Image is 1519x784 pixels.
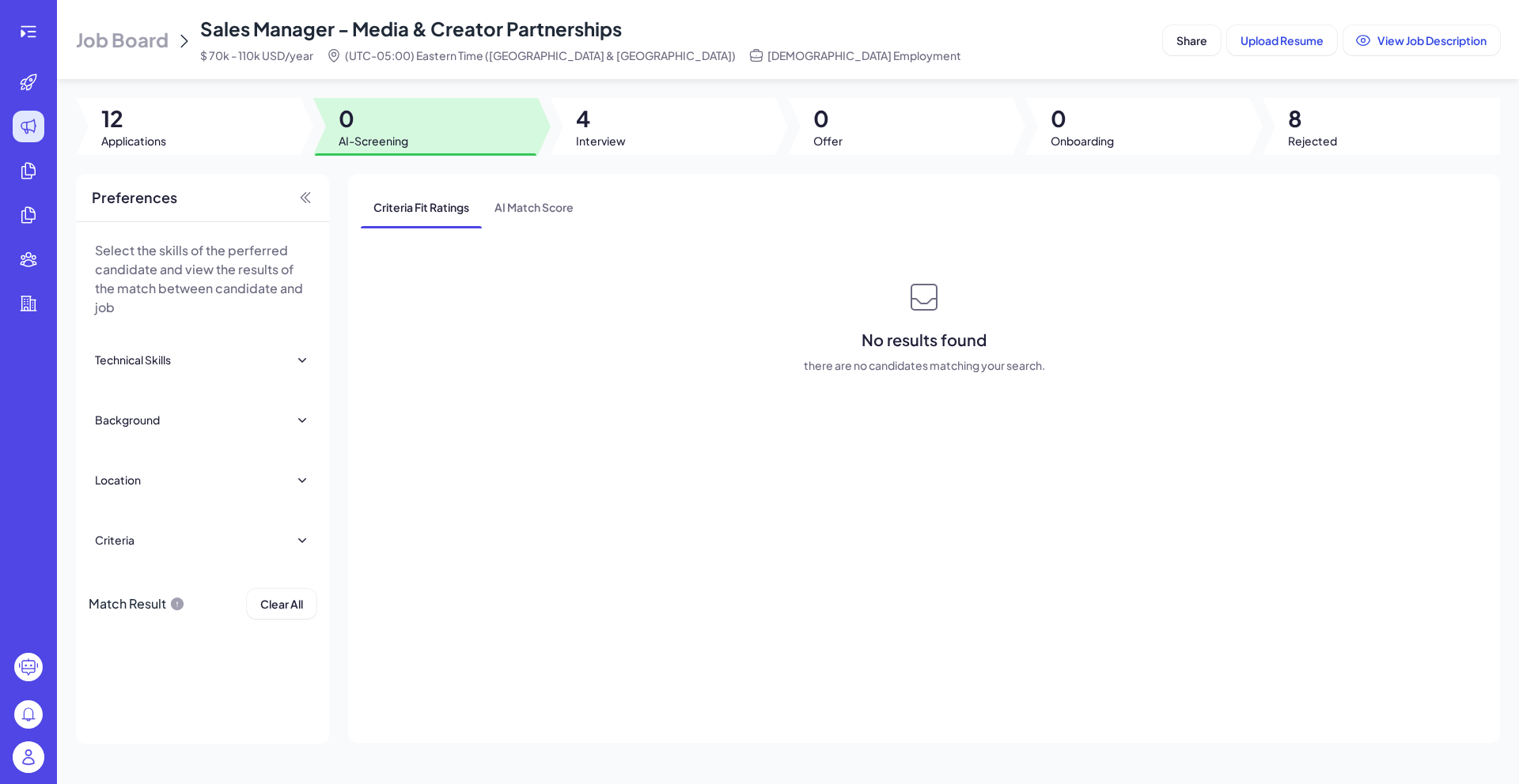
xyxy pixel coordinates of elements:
span: 0 [1051,104,1114,133]
span: Sales Manager - Media & Creator Partnerships [200,17,622,40]
span: 8 [1288,104,1337,133]
span: 4 [576,104,626,133]
img: user_logo.png [13,741,44,773]
span: View Job Description [1377,33,1487,47]
span: Preferences [92,187,177,209]
span: 0 [339,104,408,133]
span: Onboarding [1051,133,1114,149]
span: Criteria Fit Ratings [361,187,482,228]
span: Upload Resume [1241,33,1324,47]
span: AI Match Score [482,187,586,228]
div: Match Result [89,589,185,619]
span: $ 70k - 110k USD/year [200,47,313,63]
span: (UTC-05:00) Eastern Time ([GEOGRAPHIC_DATA] & [GEOGRAPHIC_DATA]) [345,47,736,63]
button: Clear All [247,589,316,619]
span: Offer [813,133,843,149]
button: Share [1163,25,1221,55]
span: Rejected [1288,133,1337,149]
span: Clear All [260,597,303,611]
span: 0 [813,104,843,133]
span: Applications [101,133,166,149]
span: [DEMOGRAPHIC_DATA] Employment [767,47,961,63]
button: Upload Resume [1227,25,1337,55]
div: Technical Skills [95,352,171,367]
span: 12 [101,104,166,133]
span: AI-Screening [339,133,408,149]
span: Interview [576,133,626,149]
p: Select the skills of the perferred candidate and view the results of the match between candidate ... [95,241,310,317]
div: Background [95,412,160,428]
span: there are no candidates matching your search. [804,357,1045,373]
div: Location [95,472,141,488]
span: Share [1176,33,1207,47]
button: View Job Description [1343,25,1500,55]
span: No results found [862,329,987,351]
span: Job Board [76,27,169,52]
div: Criteria [95,532,134,548]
